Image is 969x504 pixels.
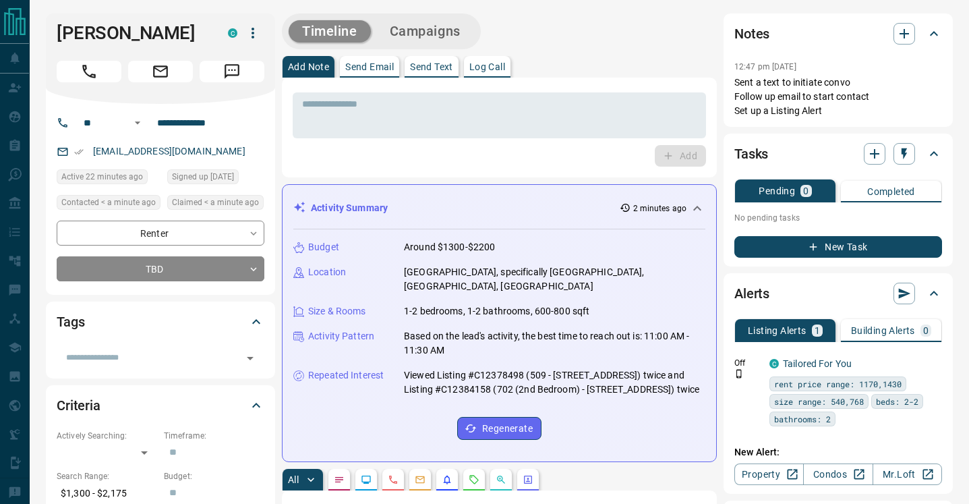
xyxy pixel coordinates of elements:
p: 1 [815,326,820,335]
span: Claimed < a minute ago [172,196,259,209]
p: Building Alerts [851,326,915,335]
p: Log Call [469,62,505,72]
p: Budget [308,240,339,254]
p: New Alert: [734,445,942,459]
p: No pending tasks [734,208,942,228]
a: Property [734,464,804,485]
p: 2 minutes ago [633,202,686,215]
p: 0 [923,326,929,335]
svg: Listing Alerts [442,474,452,485]
button: Open [241,349,260,368]
h2: Criteria [57,395,100,416]
div: Activity Summary2 minutes ago [293,196,705,221]
p: Budget: [164,470,264,482]
p: Activity Pattern [308,329,374,343]
p: Completed [867,187,915,196]
a: Tailored For You [783,358,852,369]
span: Message [200,61,264,82]
span: Call [57,61,121,82]
div: Tags [57,306,264,338]
span: Contacted < a minute ago [61,196,156,209]
button: Regenerate [457,417,541,440]
button: Timeline [289,20,371,43]
p: Location [308,265,346,279]
svg: Notes [334,474,345,485]
p: Based on the lead's activity, the best time to reach out is: 11:00 AM - 11:30 AM [404,329,705,358]
p: 12:47 pm [DATE] [734,62,796,72]
span: size range: 540,768 [774,395,864,408]
span: Signed up [DATE] [172,170,234,184]
h2: Tasks [734,143,768,165]
svg: Emails [415,474,425,485]
svg: Agent Actions [523,474,533,485]
span: beds: 2-2 [876,395,918,408]
p: All [288,475,299,484]
p: Send Text [410,62,453,72]
p: Actively Searching: [57,430,157,442]
a: Mr.Loft [873,464,942,485]
p: [GEOGRAPHIC_DATA], specifically [GEOGRAPHIC_DATA], [GEOGRAPHIC_DATA], [GEOGRAPHIC_DATA] [404,265,705,293]
h2: Notes [734,23,769,45]
div: Notes [734,18,942,50]
div: Sun Sep 14 2025 [167,195,264,214]
span: Email [128,61,193,82]
p: Size & Rooms [308,304,366,318]
h2: Alerts [734,283,769,304]
svg: Push Notification Only [734,369,744,379]
div: condos.ca [228,28,237,38]
svg: Email Verified [74,147,84,157]
p: Search Range: [57,470,157,482]
h2: Tags [57,311,84,333]
p: Around $1300-$2200 [404,240,495,254]
p: Pending [759,186,795,196]
p: 1-2 bedrooms, 1-2 bathrooms, 600-800 sqft [404,304,589,318]
span: bathrooms: 2 [774,412,831,426]
div: Tasks [734,138,942,170]
div: Sun Sep 14 2025 [57,169,160,188]
svg: Opportunities [496,474,506,485]
p: Listing Alerts [748,326,806,335]
p: 0 [803,186,809,196]
div: Sun Sep 14 2025 [57,195,160,214]
p: Send Email [345,62,394,72]
div: Renter [57,221,264,246]
div: condos.ca [769,359,779,368]
button: New Task [734,236,942,258]
svg: Lead Browsing Activity [361,474,372,485]
p: Off [734,357,761,369]
div: TBD [57,256,264,281]
svg: Calls [388,474,399,485]
div: Mon Sep 08 2025 [167,169,264,188]
button: Open [129,115,146,131]
p: Add Note [288,62,329,72]
p: Viewed Listing #C12378498 (509 - [STREET_ADDRESS]) twice and Listing #C12384158 (702 (2nd Bedroom... [404,368,705,397]
a: Condos [803,464,873,485]
button: Campaigns [376,20,474,43]
h1: [PERSON_NAME] [57,22,208,44]
p: Timeframe: [164,430,264,442]
div: Criteria [57,389,264,422]
svg: Requests [469,474,479,485]
div: Alerts [734,277,942,310]
p: Sent a text to initiate convo Follow up email to start contact Set up a Listing Alert [734,76,942,118]
span: rent price range: 1170,1430 [774,377,902,391]
p: Repeated Interest [308,368,384,383]
span: Active 22 minutes ago [61,170,143,184]
p: Activity Summary [311,201,388,215]
a: [EMAIL_ADDRESS][DOMAIN_NAME] [93,146,245,157]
